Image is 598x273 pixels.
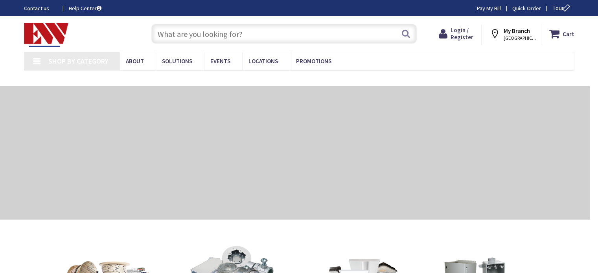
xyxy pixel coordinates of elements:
span: Events [210,57,230,65]
span: Promotions [296,57,331,65]
span: [GEOGRAPHIC_DATA], [GEOGRAPHIC_DATA] [504,35,537,41]
a: Pay My Bill [477,4,501,12]
span: Tour [552,4,572,12]
span: Locations [248,57,278,65]
img: Electrical Wholesalers, Inc. [24,23,69,47]
span: Shop By Category [48,57,109,66]
a: Login / Register [439,27,473,41]
span: About [126,57,144,65]
span: Login / Register [451,26,473,41]
strong: Cart [563,27,574,41]
a: Contact us [24,4,56,12]
strong: My Branch [504,27,530,35]
span: Solutions [162,57,192,65]
a: Quick Order [512,4,541,12]
input: What are you looking for? [151,24,417,44]
a: Cart [549,27,574,41]
a: Help Center [69,4,101,12]
div: My Branch [GEOGRAPHIC_DATA], [GEOGRAPHIC_DATA] [489,27,534,41]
